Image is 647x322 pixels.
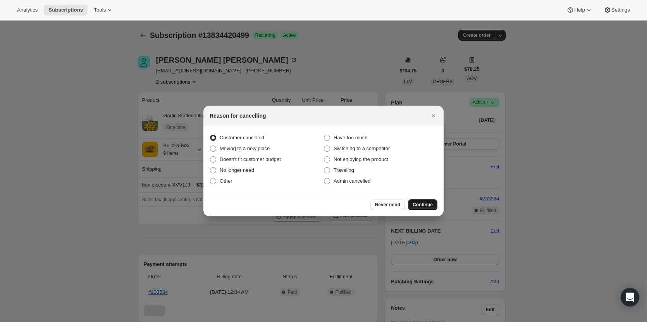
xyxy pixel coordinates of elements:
[334,135,367,140] span: Have too much
[89,5,118,15] button: Tools
[48,7,83,13] span: Subscriptions
[17,7,38,13] span: Analytics
[574,7,585,13] span: Help
[562,5,597,15] button: Help
[370,199,405,210] button: Never mind
[334,178,370,184] span: Admin cancelled
[408,199,437,210] button: Continue
[334,167,354,173] span: Traveling
[220,146,270,151] span: Moving to a new place
[621,288,639,307] div: Open Intercom Messenger
[44,5,88,15] button: Subscriptions
[375,202,400,208] span: Never mind
[210,112,266,120] h2: Reason for cancelling
[334,156,388,162] span: Not enjoying the product
[94,7,106,13] span: Tools
[413,202,433,208] span: Continue
[428,110,439,121] button: Close
[220,167,254,173] span: No longer need
[599,5,635,15] button: Settings
[220,156,281,162] span: Doesn't fit customer budget
[12,5,42,15] button: Analytics
[611,7,630,13] span: Settings
[220,135,264,140] span: Customer cancelled
[220,178,232,184] span: Other
[334,146,390,151] span: Switching to a competitor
